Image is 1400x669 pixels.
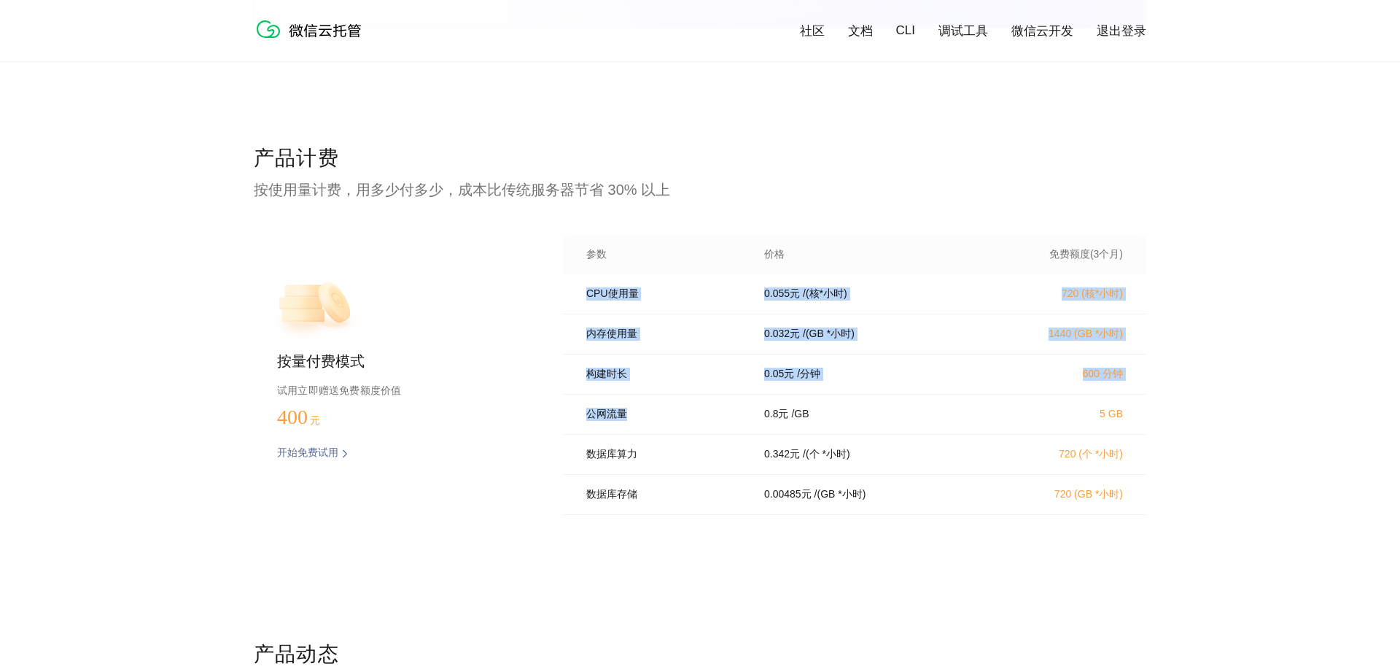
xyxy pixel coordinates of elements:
p: 参数 [586,248,744,261]
p: 内存使用量 [586,328,744,341]
p: 0.342 元 [764,448,800,461]
p: 720 (核*小时) [995,287,1123,301]
p: 400 [277,406,350,429]
p: CPU使用量 [586,287,744,301]
p: 1440 (GB *小时) [995,328,1123,341]
p: 免费额度(3个月) [995,248,1123,261]
a: CLI [896,23,915,38]
p: 5 GB [995,408,1123,419]
p: 0.032 元 [764,328,800,341]
p: 0.055 元 [764,287,800,301]
p: / (GB *小时) [803,328,855,341]
a: 微信云开发 [1011,23,1073,39]
p: 按量付费模式 [277,352,516,372]
p: 720 (个 *小时) [995,448,1123,461]
a: 微信云托管 [254,34,370,46]
p: / (核*小时) [803,287,847,301]
p: / GB [791,408,809,421]
span: 元 [310,415,320,426]
img: 微信云托管 [254,15,370,44]
p: / (GB *小时) [814,488,866,501]
p: 数据库算力 [586,448,744,461]
p: 试用立即赠送免费额度价值 [277,381,516,400]
p: 公网流量 [586,408,744,421]
a: 文档 [848,23,873,39]
p: 产品计费 [254,144,1146,174]
p: 构建时长 [586,368,744,381]
p: / 分钟 [797,368,820,381]
p: 数据库存储 [586,488,744,501]
a: 退出登录 [1097,23,1146,39]
p: 720 (GB *小时) [995,488,1123,501]
p: 0.05 元 [764,368,794,381]
p: / (个 *小时) [803,448,850,461]
a: 社区 [800,23,825,39]
p: 价格 [764,248,785,261]
p: 600 分钟 [995,368,1123,381]
a: 调试工具 [938,23,988,39]
p: 按使用量计费，用多少付多少，成本比传统服务器节省 30% 以上 [254,179,1146,200]
p: 0.00485 元 [764,488,812,501]
p: 开始免费试用 [277,446,338,461]
p: 0.8 元 [764,408,788,421]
